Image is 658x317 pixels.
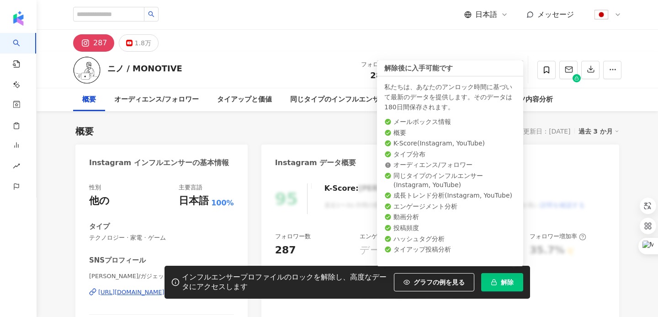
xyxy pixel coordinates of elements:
span: search [148,11,154,17]
div: 最終更新日：[DATE] [510,128,570,135]
div: Instagram データ概要 [275,158,356,168]
div: フォロワー数 [361,60,397,69]
button: 287 [73,34,114,52]
div: 概要 [82,94,96,105]
span: 日本語 [475,10,497,20]
span: メッセージ [537,10,574,19]
div: オーディエンス/フォロワー [114,94,199,105]
span: テクノロジー · 家電 · ゲーム [89,234,234,242]
div: インフルエンサープロファイルのロックを解除し、高度なデータにアクセスします [182,273,389,292]
div: 解除後に入手可能です [377,60,523,76]
img: flag-Japan-800x800.png [593,6,610,23]
li: メールボックス情報 [384,118,516,127]
div: SNSプロフィール [89,256,146,265]
li: ハッシュタグ分析 [384,235,516,244]
div: 性別 [89,183,101,192]
div: エンゲージメント率 [408,60,461,69]
div: 287 [275,243,296,258]
div: 概要 [75,125,94,138]
a: search [13,33,31,132]
div: 同じタイプのインフルエンサー [290,94,386,105]
span: 解除 [501,279,514,286]
div: ニノ / MONOTIVE [107,63,182,74]
span: rise [13,157,20,177]
div: 287 [93,37,107,49]
div: フォロワー増加率 [530,232,586,241]
li: 概要 [384,129,516,138]
div: フォロワー数 [275,232,311,241]
div: エンゲージメント率 [360,232,422,241]
div: Instagram インフルエンサーの基本情報 [89,158,229,168]
div: データなし [360,243,412,258]
span: グラフの例を見る [414,279,465,286]
li: 動画分析 [384,213,516,222]
span: 100% [211,198,233,208]
button: グラフの例を見る [394,273,474,291]
div: 過去 3 か月 [578,125,620,137]
li: タイプ分布 [384,150,516,159]
div: 日本語 [179,194,209,208]
div: K-Score : [324,183,436,193]
div: タイプ [89,222,110,231]
li: 同じタイプのインフルエンサー ( Instagram, YouTube ) [384,172,516,189]
span: 287 [370,70,387,80]
li: K-Score ( Instagram, YouTube ) [384,139,516,148]
div: タイアップと価値 [217,94,272,105]
img: KOL Avatar [73,56,101,84]
div: 1.8万 [135,37,151,49]
div: 他の [89,194,110,208]
li: 成長トレンド分析 ( Instagram, YouTube ) [384,191,516,200]
li: エンゲージメント分析 [384,202,516,211]
img: logo icon [11,11,26,26]
div: 主要言語 [179,183,202,192]
button: 1.8万 [119,34,159,52]
li: タイアップ投稿分析 [384,245,516,254]
button: 解除 [481,273,523,291]
li: オーディエンス/フォロワー [384,161,516,170]
div: 私たちは、あなたのアンロック時間に基づいて最新のデータを提供します。そのデータは180日間保存されます。 [384,82,516,112]
li: 投稿頻度 [384,224,516,233]
div: 動画再生率 [472,60,513,69]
